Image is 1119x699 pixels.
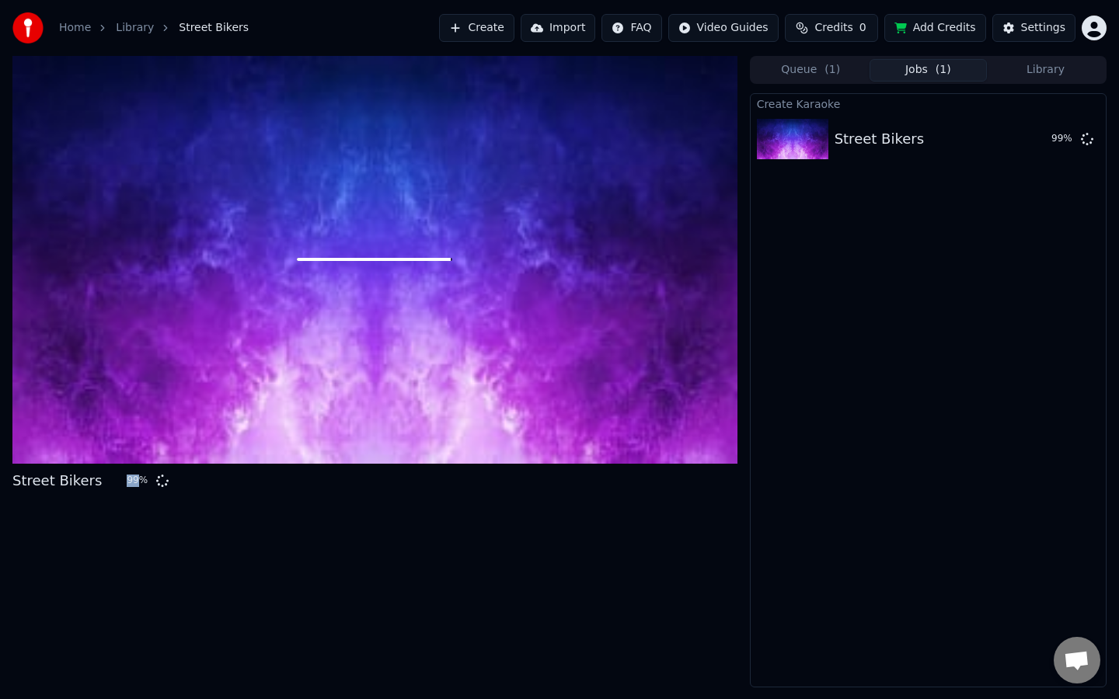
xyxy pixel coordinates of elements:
a: Home [59,20,91,36]
a: Library [116,20,154,36]
div: Create Karaoke [751,94,1106,113]
div: 99 % [127,475,150,487]
button: FAQ [601,14,661,42]
span: Street Bikers [179,20,249,36]
div: Street Bikers [12,470,102,492]
div: Settings [1021,20,1065,36]
div: 99 % [1051,133,1075,145]
div: Street Bikers [835,128,924,150]
div: Open chat [1054,637,1100,683]
button: Create [439,14,514,42]
img: youka [12,12,44,43]
span: ( 1 ) [824,62,840,78]
button: Video Guides [668,14,779,42]
button: Import [521,14,595,42]
button: Add Credits [884,14,986,42]
button: Queue [752,59,870,82]
button: Jobs [870,59,987,82]
nav: breadcrumb [59,20,249,36]
span: Credits [814,20,852,36]
span: 0 [859,20,866,36]
button: Settings [992,14,1075,42]
button: Credits0 [785,14,878,42]
span: ( 1 ) [936,62,951,78]
button: Library [987,59,1104,82]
